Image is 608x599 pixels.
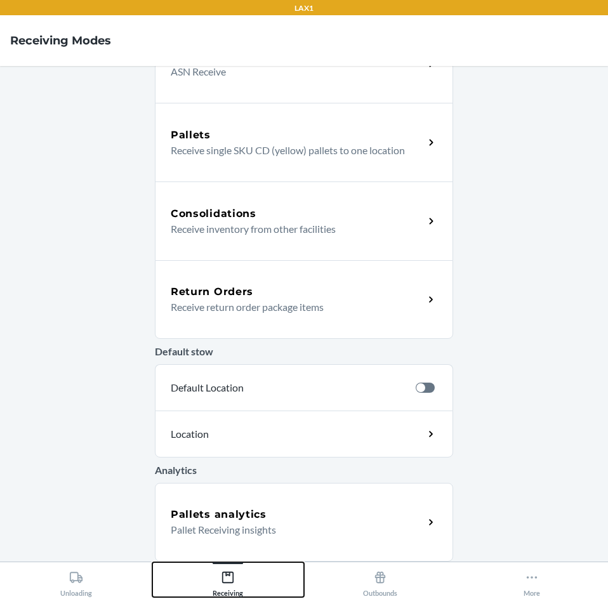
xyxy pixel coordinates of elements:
[213,565,243,597] div: Receiving
[171,128,211,143] h5: Pallets
[152,562,305,597] button: Receiving
[363,565,397,597] div: Outbounds
[171,380,406,395] p: Default Location
[155,103,453,181] a: PalletsReceive single SKU CD (yellow) pallets to one location
[171,284,253,299] h5: Return Orders
[294,3,314,14] p: LAX1
[171,299,414,315] p: Receive return order package items
[60,565,92,597] div: Unloading
[155,260,453,339] a: Return OrdersReceive return order package items
[171,426,321,442] p: Location
[155,483,453,562] a: Pallets analyticsPallet Receiving insights
[171,221,414,237] p: Receive inventory from other facilities
[155,181,453,260] a: ConsolidationsReceive inventory from other facilities
[155,344,453,359] p: Default stow
[524,565,540,597] div: More
[155,463,453,478] p: Analytics
[171,143,414,158] p: Receive single SKU CD (yellow) pallets to one location
[10,32,111,49] h4: Receiving Modes
[171,64,414,79] p: ASN Receive
[155,411,453,457] a: Location
[171,522,414,537] p: Pallet Receiving insights
[171,206,256,221] h5: Consolidations
[304,562,456,597] button: Outbounds
[171,507,267,522] h5: Pallets analytics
